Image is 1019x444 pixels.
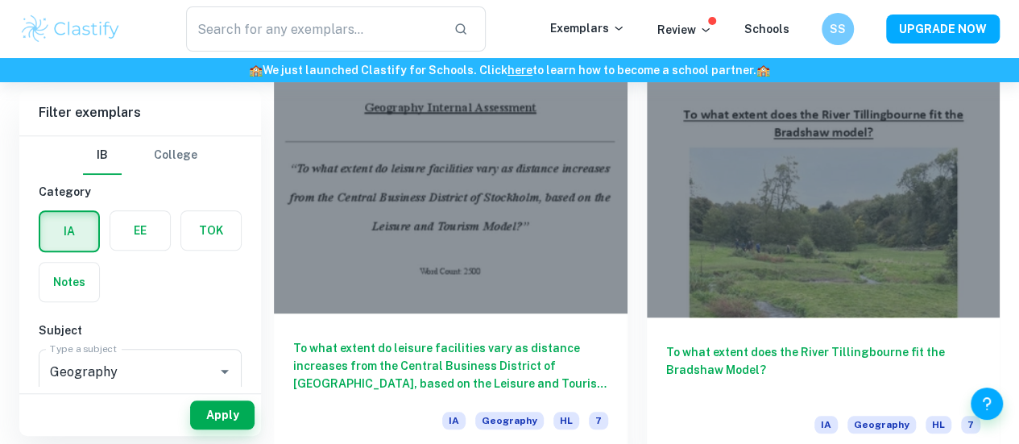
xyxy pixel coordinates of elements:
button: Notes [39,263,99,301]
h6: SS [829,20,847,38]
button: IA [40,212,98,251]
span: IA [814,416,838,434]
p: Exemplars [550,19,625,37]
span: 🏫 [249,64,263,77]
span: 🏫 [756,64,770,77]
input: Search for any exemplars... [186,6,441,52]
h6: We just launched Clastify for Schools. Click to learn how to become a school partner. [3,61,1016,79]
button: SS [822,13,854,45]
h6: To what extent does the River Tillingbourne fit the Bradshaw Model? [666,343,981,396]
h6: Filter exemplars [19,90,261,135]
a: Schools [744,23,789,35]
button: EE [110,211,170,250]
p: Review [657,21,712,39]
span: 7 [589,412,608,429]
label: Type a subject [50,342,117,355]
div: Filter type choice [83,136,197,175]
button: IB [83,136,122,175]
button: Help and Feedback [971,388,1003,420]
span: IA [442,412,466,429]
button: UPGRADE NOW [886,15,1000,44]
span: Geography [847,416,916,434]
button: College [154,136,197,175]
h6: Subject [39,322,242,339]
button: Apply [190,400,255,429]
span: HL [926,416,951,434]
a: here [507,64,532,77]
h6: To what extent do leisure facilities vary as distance increases from the Central Business Distric... [293,339,608,392]
button: Open [213,360,236,383]
h6: Category [39,183,242,201]
span: HL [553,412,579,429]
img: Clastify logo [19,13,122,45]
span: Geography [475,412,544,429]
button: TOK [181,211,241,250]
span: 7 [961,416,980,434]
